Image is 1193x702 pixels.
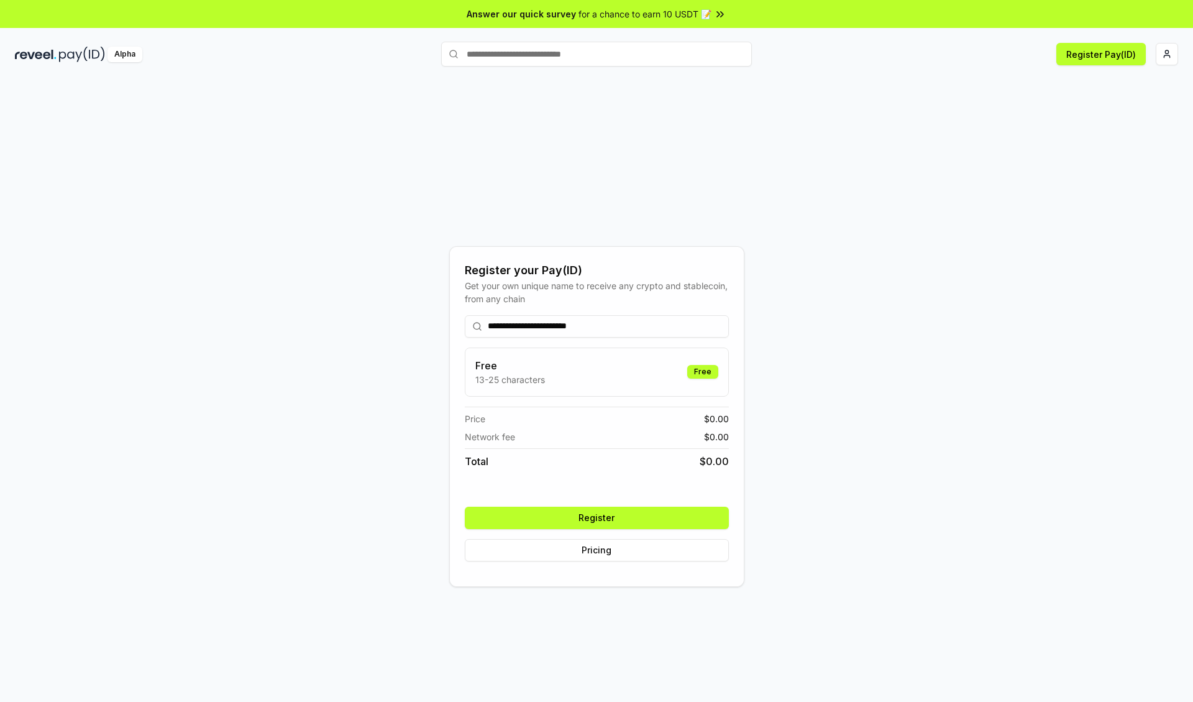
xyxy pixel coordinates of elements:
[475,358,545,373] h3: Free
[700,454,729,469] span: $ 0.00
[465,412,485,425] span: Price
[465,507,729,529] button: Register
[59,47,105,62] img: pay_id
[465,539,729,561] button: Pricing
[467,7,576,21] span: Answer our quick survey
[687,365,718,379] div: Free
[465,454,488,469] span: Total
[704,412,729,425] span: $ 0.00
[1056,43,1146,65] button: Register Pay(ID)
[465,262,729,279] div: Register your Pay(ID)
[465,430,515,443] span: Network fee
[465,279,729,305] div: Get your own unique name to receive any crypto and stablecoin, from any chain
[704,430,729,443] span: $ 0.00
[475,373,545,386] p: 13-25 characters
[15,47,57,62] img: reveel_dark
[107,47,142,62] div: Alpha
[578,7,711,21] span: for a chance to earn 10 USDT 📝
